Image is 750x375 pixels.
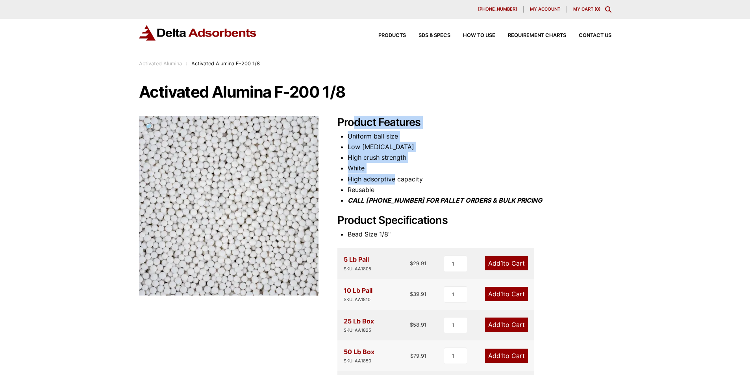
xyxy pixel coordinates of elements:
span: $ [410,353,413,359]
bdi: 79.91 [410,353,426,359]
a: SDS & SPECS [406,33,450,38]
i: CALL [PHONE_NUMBER] FOR PALLET ORDERS & BULK PRICING [348,196,542,204]
a: Requirement Charts [495,33,566,38]
span: 1 [500,352,503,360]
img: Delta Adsorbents [139,25,257,41]
a: Add1to Cart [485,287,528,301]
bdi: 29.91 [410,260,426,266]
span: : [186,61,187,67]
h2: Product Specifications [337,214,611,227]
span: 1 [500,290,503,298]
span: 🔍 [145,122,154,131]
a: My account [524,6,567,13]
div: Toggle Modal Content [605,6,611,13]
span: 0 [596,6,599,12]
span: 1 [500,259,503,267]
a: Products [366,33,406,38]
span: Contact Us [579,33,611,38]
div: 10 Lb Pail [344,285,372,303]
div: 50 Lb Box [344,347,374,365]
li: Uniform ball size [348,131,611,142]
li: High adsorptive capacity [348,174,611,185]
a: Add1to Cart [485,318,528,332]
span: $ [410,321,413,328]
span: 1 [500,321,503,329]
span: Activated Alumina F-200 1/8 [191,61,260,67]
span: Requirement Charts [508,33,566,38]
a: How to Use [450,33,495,38]
a: Activated Alumina [139,61,182,67]
div: SKU: AA1810 [344,296,372,303]
bdi: 39.91 [410,291,426,297]
li: Bead Size 1/8" [348,229,611,240]
div: SKU: AA1850 [344,357,374,365]
span: SDS & SPECS [419,33,450,38]
span: [PHONE_NUMBER] [478,7,517,11]
h1: Activated Alumina F-200 1/8 [139,84,611,100]
bdi: 58.91 [410,321,426,328]
a: Add1to Cart [485,256,528,270]
div: SKU: AA1825 [344,327,374,334]
div: 25 Lb Box [344,316,374,334]
h2: Product Features [337,116,611,129]
li: White [348,163,611,174]
a: Add1to Cart [485,349,528,363]
li: Low [MEDICAL_DATA] [348,142,611,152]
a: [PHONE_NUMBER] [472,6,524,13]
li: High crush strength [348,152,611,163]
span: $ [410,291,413,297]
li: Reusable [348,185,611,195]
a: My Cart (0) [573,6,600,12]
span: $ [410,260,413,266]
span: How to Use [463,33,495,38]
span: Products [378,33,406,38]
a: View full-screen image gallery [139,116,161,138]
span: My account [530,7,560,11]
a: Contact Us [566,33,611,38]
div: 5 Lb Pail [344,254,371,272]
div: SKU: AA1805 [344,265,371,273]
